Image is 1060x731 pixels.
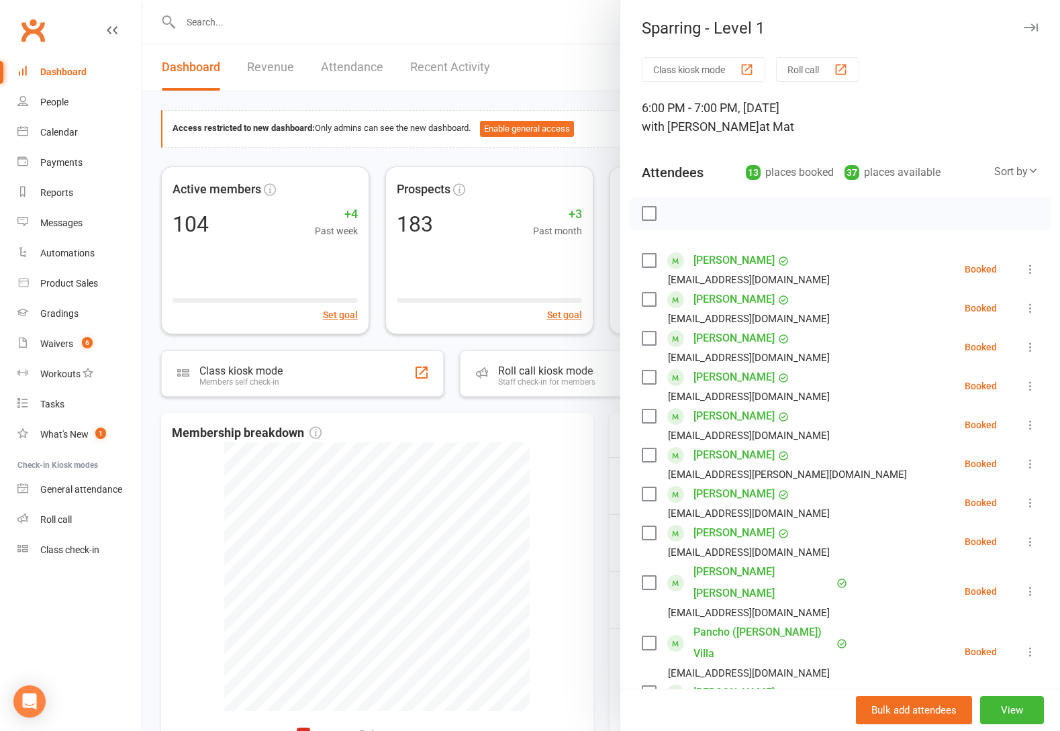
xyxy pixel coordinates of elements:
[668,349,830,367] div: [EMAIL_ADDRESS][DOMAIN_NAME]
[40,308,79,319] div: Gradings
[965,647,997,656] div: Booked
[40,369,81,379] div: Workouts
[668,427,830,444] div: [EMAIL_ADDRESS][DOMAIN_NAME]
[693,367,775,388] a: [PERSON_NAME]
[965,587,997,596] div: Booked
[17,87,142,117] a: People
[693,682,775,703] a: [PERSON_NAME]
[17,475,142,505] a: General attendance kiosk mode
[668,466,907,483] div: [EMAIL_ADDRESS][PERSON_NAME][DOMAIN_NAME]
[40,217,83,228] div: Messages
[40,66,87,77] div: Dashboard
[40,338,73,349] div: Waivers
[965,459,997,469] div: Booked
[17,329,142,359] a: Waivers 6
[40,157,83,168] div: Payments
[40,278,98,289] div: Product Sales
[17,299,142,329] a: Gradings
[693,289,775,310] a: [PERSON_NAME]
[642,99,1039,136] div: 6:00 PM - 7:00 PM, [DATE]
[40,544,99,555] div: Class check-in
[994,163,1039,181] div: Sort by
[965,537,997,546] div: Booked
[845,165,859,180] div: 37
[17,208,142,238] a: Messages
[17,269,142,299] a: Product Sales
[856,696,972,724] button: Bulk add attendees
[620,19,1060,38] div: Sparring - Level 1
[980,696,1044,724] button: View
[40,127,78,138] div: Calendar
[668,604,830,622] div: [EMAIL_ADDRESS][DOMAIN_NAME]
[40,97,68,107] div: People
[95,428,106,439] span: 1
[17,535,142,565] a: Class kiosk mode
[642,119,759,134] span: with [PERSON_NAME]
[17,359,142,389] a: Workouts
[82,337,93,348] span: 6
[965,381,997,391] div: Booked
[642,163,704,182] div: Attendees
[759,119,794,134] span: at Mat
[17,178,142,208] a: Reports
[845,163,941,182] div: places available
[776,57,859,82] button: Roll call
[746,163,834,182] div: places booked
[746,165,761,180] div: 13
[40,514,72,525] div: Roll call
[668,505,830,522] div: [EMAIL_ADDRESS][DOMAIN_NAME]
[965,342,997,352] div: Booked
[40,248,95,258] div: Automations
[668,665,830,682] div: [EMAIL_ADDRESS][DOMAIN_NAME]
[693,522,775,544] a: [PERSON_NAME]
[693,444,775,466] a: [PERSON_NAME]
[693,561,833,604] a: [PERSON_NAME] [PERSON_NAME]
[40,399,64,409] div: Tasks
[17,117,142,148] a: Calendar
[40,187,73,198] div: Reports
[965,498,997,507] div: Booked
[40,429,89,440] div: What's New
[16,13,50,47] a: Clubworx
[668,544,830,561] div: [EMAIL_ADDRESS][DOMAIN_NAME]
[693,328,775,349] a: [PERSON_NAME]
[668,310,830,328] div: [EMAIL_ADDRESS][DOMAIN_NAME]
[693,250,775,271] a: [PERSON_NAME]
[693,405,775,427] a: [PERSON_NAME]
[17,238,142,269] a: Automations
[642,57,765,82] button: Class kiosk mode
[693,622,833,665] a: Pancho ([PERSON_NAME]) Villa
[17,505,142,535] a: Roll call
[693,483,775,505] a: [PERSON_NAME]
[17,420,142,450] a: What's New1
[668,388,830,405] div: [EMAIL_ADDRESS][DOMAIN_NAME]
[17,148,142,178] a: Payments
[965,303,997,313] div: Booked
[40,484,122,495] div: General attendance
[668,271,830,289] div: [EMAIL_ADDRESS][DOMAIN_NAME]
[17,57,142,87] a: Dashboard
[17,389,142,420] a: Tasks
[965,420,997,430] div: Booked
[965,264,997,274] div: Booked
[13,685,46,718] div: Open Intercom Messenger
